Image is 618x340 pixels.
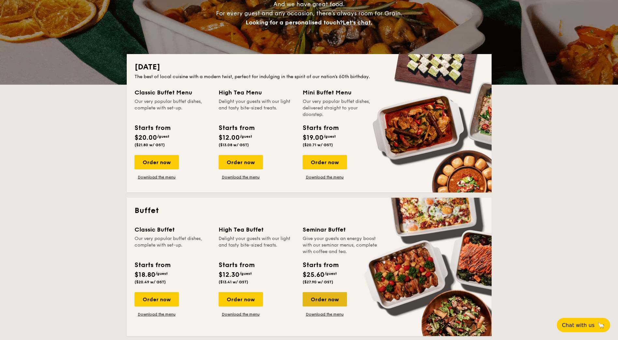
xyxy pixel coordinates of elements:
[303,292,347,306] div: Order now
[155,271,168,276] span: /guest
[303,312,347,317] a: Download the menu
[216,1,402,26] span: And we have great food. For every guest and any occasion, there’s always room for Grain.
[219,143,249,147] span: ($13.08 w/ GST)
[135,143,165,147] span: ($21.80 w/ GST)
[219,271,239,279] span: $12.30
[135,123,170,133] div: Starts from
[135,74,484,80] div: The best of local cuisine with a modern twist, perfect for indulging in the spirit of our nation’...
[135,260,170,270] div: Starts from
[219,280,248,284] span: ($13.41 w/ GST)
[240,134,252,139] span: /guest
[343,19,372,26] span: Let's chat.
[239,271,252,276] span: /guest
[135,235,211,255] div: Our very popular buffet dishes, complete with set-up.
[135,292,179,306] div: Order now
[135,62,484,72] h2: [DATE]
[303,88,379,97] div: Mini Buffet Menu
[135,134,157,142] span: $20.00
[303,280,333,284] span: ($27.90 w/ GST)
[597,321,605,329] span: 🦙
[324,271,337,276] span: /guest
[303,155,347,169] div: Order now
[219,292,263,306] div: Order now
[135,88,211,97] div: Classic Buffet Menu
[303,225,379,234] div: Seminar Buffet
[303,175,347,180] a: Download the menu
[219,235,295,255] div: Delight your guests with our light and tasty bite-sized treats.
[219,312,263,317] a: Download the menu
[135,98,211,118] div: Our very popular buffet dishes, complete with set-up.
[135,280,166,284] span: ($20.49 w/ GST)
[135,205,484,216] h2: Buffet
[219,134,240,142] span: $12.00
[219,175,263,180] a: Download the menu
[303,134,323,142] span: $19.00
[219,88,295,97] div: High Tea Menu
[135,175,179,180] a: Download the menu
[303,123,338,133] div: Starts from
[219,155,263,169] div: Order now
[219,123,254,133] div: Starts from
[303,143,333,147] span: ($20.71 w/ GST)
[135,312,179,317] a: Download the menu
[303,235,379,255] div: Give your guests an energy boost with our seminar menus, complete with coffee and tea.
[135,225,211,234] div: Classic Buffet
[135,271,155,279] span: $18.80
[557,318,610,332] button: Chat with us🦙
[219,98,295,118] div: Delight your guests with our light and tasty bite-sized treats.
[323,134,336,139] span: /guest
[303,98,379,118] div: Our very popular buffet dishes, delivered straight to your doorstep.
[303,260,338,270] div: Starts from
[135,155,179,169] div: Order now
[219,260,254,270] div: Starts from
[562,322,595,328] span: Chat with us
[219,225,295,234] div: High Tea Buffet
[246,19,343,26] span: Looking for a personalised touch?
[157,134,169,139] span: /guest
[303,271,324,279] span: $25.60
